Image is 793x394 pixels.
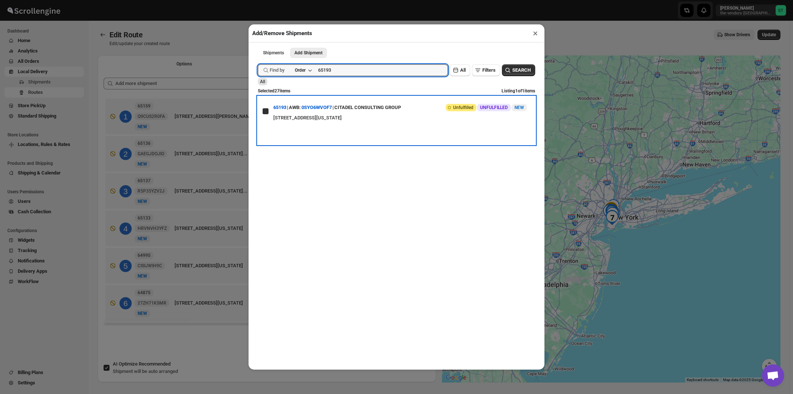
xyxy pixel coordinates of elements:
span: Selected 27 items [258,88,290,94]
button: Filters [472,64,500,76]
span: Unfulfilled [453,105,473,111]
span: Add Shipment [294,50,323,56]
input: Enter value here [318,64,448,76]
button: Order [290,65,316,75]
span: UNFULFILLED [480,105,508,111]
span: Find by [270,67,284,74]
span: AWB: [289,104,301,111]
div: Selected Shipments [98,72,436,328]
div: [STREET_ADDRESS][US_STATE] [273,114,527,122]
button: × [530,28,541,38]
button: 65193 [273,105,286,110]
span: NEW [514,105,524,110]
span: Filters [482,67,496,73]
div: CITADEL CONSULTING GROUP [334,101,401,114]
div: Open chat [762,364,784,387]
span: All [460,67,466,73]
button: 0SYO6WVOF7 [301,105,332,110]
span: Listing 1 of 1 items [502,88,535,94]
h2: Add/Remove Shipments [252,30,312,37]
div: Order [295,67,306,73]
button: SEARCH [502,64,535,76]
span: Shipments [263,50,284,56]
span: All [260,79,265,84]
div: | | [273,101,401,114]
span: SEARCH [512,67,531,74]
button: All [450,64,470,76]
